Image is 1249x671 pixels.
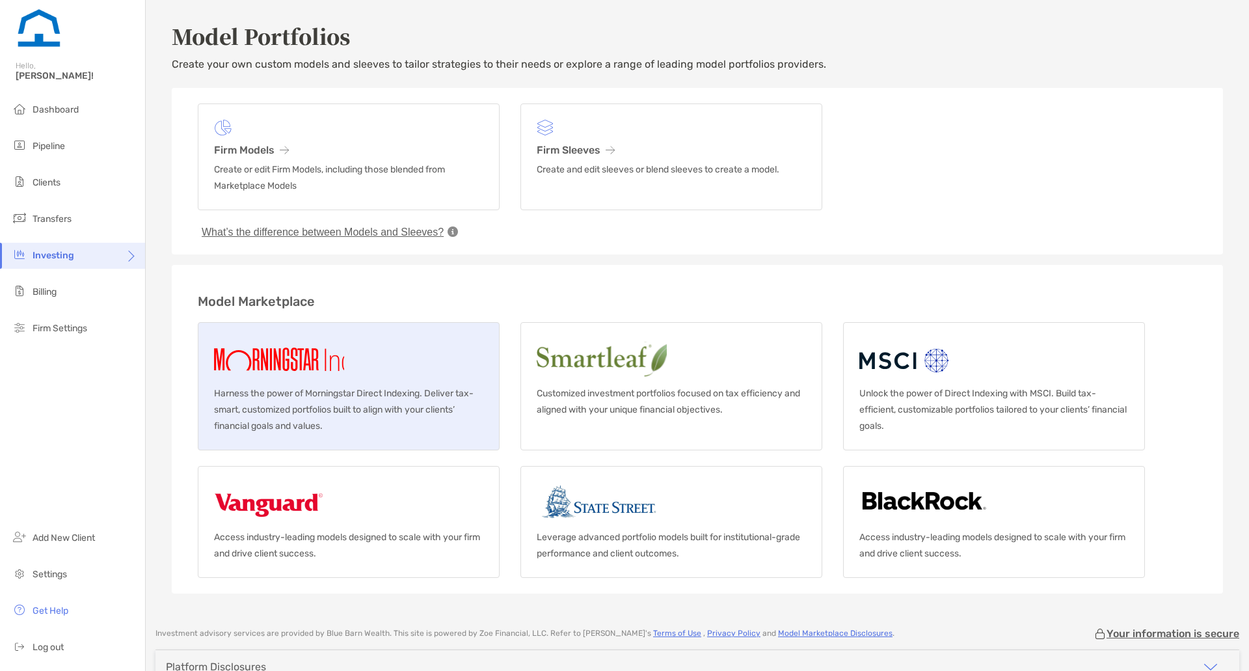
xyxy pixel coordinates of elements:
span: Firm Settings [33,323,87,334]
img: Smartleaf [537,338,776,380]
p: Your information is secure [1107,627,1239,640]
span: Pipeline [33,141,65,152]
img: logout icon [12,638,27,654]
p: Access industry-leading models designed to scale with your firm and drive client success. [214,529,483,562]
a: Model Marketplace Disclosures [778,629,893,638]
h3: Firm Sleeves [537,144,806,156]
span: Clients [33,177,60,188]
a: State streetLeverage advanced portfolio models built for institutional-grade performance and clie... [520,466,822,578]
img: dashboard icon [12,101,27,116]
a: VanguardAccess industry-leading models designed to scale with your firm and drive client success. [198,466,500,578]
p: Create or edit Firm Models, including those blended from Marketplace Models [214,161,483,194]
button: What’s the difference between Models and Sleeves? [198,226,448,239]
p: Access industry-leading models designed to scale with your firm and drive client success. [859,529,1129,562]
img: Vanguard [214,482,323,524]
span: Get Help [33,605,68,616]
img: investing icon [12,247,27,262]
img: clients icon [12,174,27,189]
img: get-help icon [12,602,27,618]
img: transfers icon [12,210,27,226]
a: Privacy Policy [707,629,760,638]
span: Investing [33,250,74,261]
span: Settings [33,569,67,580]
img: State street [537,482,662,524]
img: MSCI [859,338,951,380]
a: Terms of Use [653,629,701,638]
p: Investment advisory services are provided by Blue Barn Wealth . This site is powered by Zoe Finan... [155,629,894,638]
h3: Firm Models [214,144,483,156]
a: SmartleafCustomized investment portfolios focused on tax efficiency and aligned with your unique ... [520,322,822,450]
p: Harness the power of Morningstar Direct Indexing. Deliver tax-smart, customized portfolios built ... [214,385,483,434]
p: Leverage advanced portfolio models built for institutional-grade performance and client outcomes. [537,529,806,562]
img: Zoe Logo [16,5,62,52]
img: settings icon [12,566,27,581]
a: Firm ModelsCreate or edit Firm Models, including those blended from Marketplace Models [198,103,500,210]
p: Create and edit sleeves or blend sleeves to create a model. [537,161,806,178]
img: Morningstar [214,338,396,380]
span: Transfers [33,213,72,225]
h2: Model Portfolios [172,21,1223,51]
a: Firm SleevesCreate and edit sleeves or blend sleeves to create a model. [520,103,822,210]
img: billing icon [12,283,27,299]
img: firm-settings icon [12,320,27,335]
img: Blackrock [859,482,989,524]
span: Billing [33,286,57,297]
span: Dashboard [33,104,79,115]
a: BlackrockAccess industry-leading models designed to scale with your firm and drive client success. [843,466,1145,578]
span: Log out [33,642,64,653]
p: Customized investment portfolios focused on tax efficiency and aligned with your unique financial... [537,385,806,418]
h3: Model Marketplace [198,294,1197,309]
span: [PERSON_NAME]! [16,70,137,81]
p: Create your own custom models and sleeves to tailor strategies to their needs or explore a range ... [172,56,1223,72]
p: Unlock the power of Direct Indexing with MSCI. Build tax-efficient, customizable portfolios tailo... [859,385,1129,434]
img: pipeline icon [12,137,27,153]
img: add_new_client icon [12,529,27,545]
a: MorningstarHarness the power of Morningstar Direct Indexing. Deliver tax-smart, customized portfo... [198,322,500,450]
a: MSCIUnlock the power of Direct Indexing with MSCI. Build tax-efficient, customizable portfolios t... [843,322,1145,450]
span: Add New Client [33,532,95,543]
